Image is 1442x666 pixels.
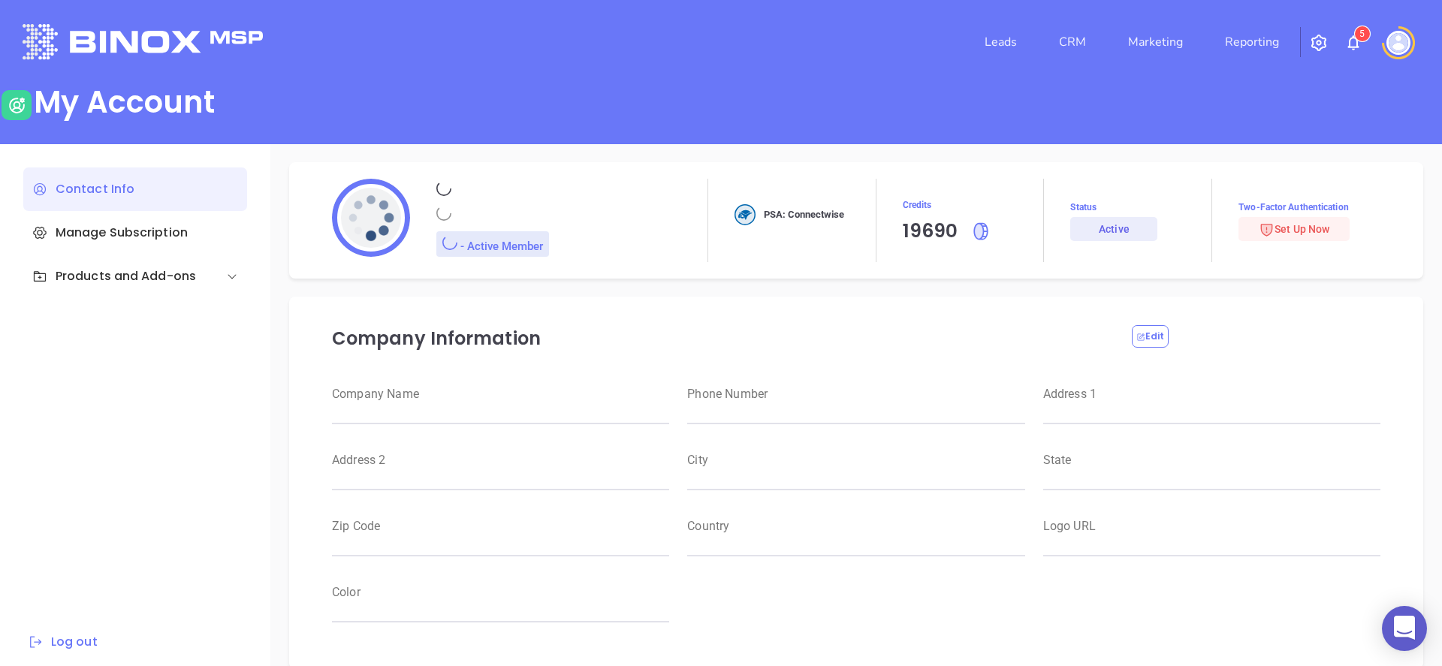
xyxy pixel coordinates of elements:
[23,632,102,652] button: Log out
[903,217,958,246] div: 19690
[1310,34,1328,52] img: iconSetting
[23,167,247,211] div: Contact Info
[1043,532,1380,556] input: weight
[32,267,196,285] div: Products and Add-ons
[1043,454,1380,466] label: State
[1386,31,1410,55] img: user
[332,520,669,532] label: Zip Code
[1070,200,1211,214] span: Status
[332,454,669,466] label: Address 2
[1043,520,1380,532] label: Logo URL
[1355,26,1370,41] sup: 5
[687,454,1024,466] label: City
[687,520,1024,532] label: Country
[687,400,1024,424] input: weight
[2,90,32,120] img: user
[1132,325,1169,348] button: Edit
[23,211,247,255] div: Manage Subscription
[1219,27,1285,57] a: Reporting
[332,400,669,424] input: weight
[332,388,669,400] label: Company Name
[1099,217,1130,241] div: Active
[735,204,844,225] div: PSA: Connectwise
[1053,27,1092,57] a: CRM
[1344,34,1362,52] img: iconNotification
[1122,27,1189,57] a: Marketing
[436,231,549,257] div: - Active Member
[23,24,263,59] img: logo
[332,179,410,257] img: profile
[687,466,1024,490] input: weight
[1043,466,1380,490] input: weight
[687,532,1024,556] input: weight
[735,204,756,225] img: crm
[332,598,669,622] input: weight
[1043,400,1380,424] input: weight
[979,27,1023,57] a: Leads
[1238,200,1380,214] span: Two-Factor Authentication
[34,84,215,120] div: My Account
[332,532,669,556] input: weight
[23,255,247,298] div: Products and Add-ons
[1359,29,1365,39] span: 5
[332,466,669,490] input: weight
[1259,223,1329,235] span: Set Up Now
[1043,388,1380,400] label: Address 1
[332,586,669,598] label: Color
[332,325,1114,352] p: Company Information
[687,388,1024,400] label: Phone Number
[903,196,1044,214] span: Credits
